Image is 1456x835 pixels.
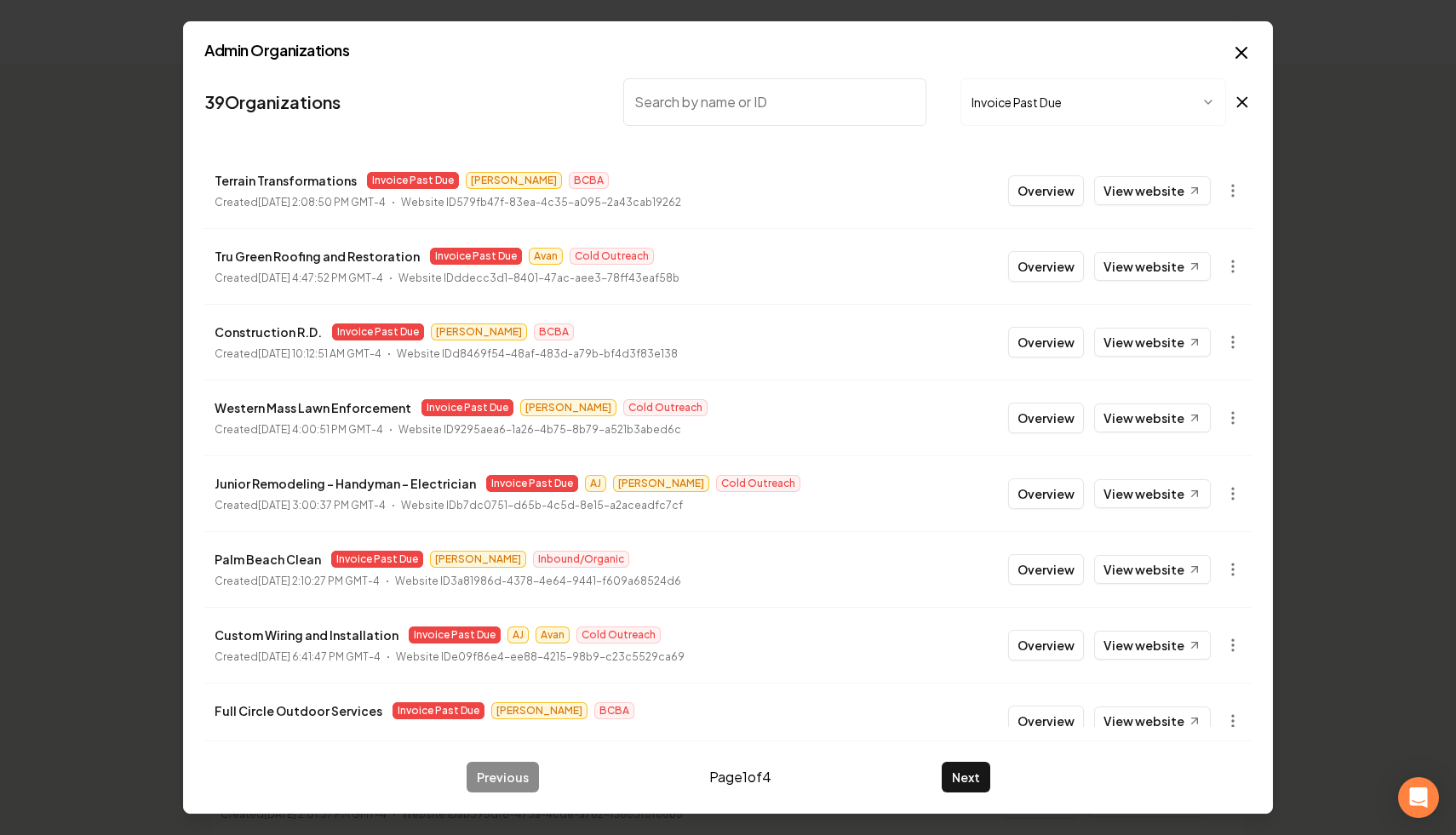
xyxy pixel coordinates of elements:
[215,625,398,645] p: Custom Wiring and Installation
[215,549,321,569] p: Palm Beach Clean
[529,248,563,265] span: Avan
[401,194,681,211] p: Website ID 579fb47f-83ea-4c35-a095-2a43cab19262
[409,626,501,643] span: Invoice Past Due
[507,626,529,643] span: AJ
[258,726,381,739] time: [DATE] 2:01:37 PM GMT-4
[466,172,562,189] span: [PERSON_NAME]
[421,399,513,416] span: Invoice Past Due
[1094,252,1211,281] a: View website
[716,475,800,492] span: Cold Outreach
[1008,403,1084,433] button: Overview
[258,499,386,512] time: [DATE] 3:00:37 PM GMT-4
[486,475,578,492] span: Invoice Past Due
[520,399,616,416] span: [PERSON_NAME]
[1008,478,1084,509] button: Overview
[398,421,681,438] p: Website ID 9295aea6-1a26-4b75-8b79-a521b3abed6c
[215,397,411,418] p: Western Mass Lawn Enforcement
[569,172,609,189] span: BCBA
[258,650,381,663] time: [DATE] 6:41:47 PM GMT-4
[1008,554,1084,585] button: Overview
[332,323,424,340] span: Invoice Past Due
[215,473,476,494] p: Junior Remodeling - Handyman - Electrician
[1008,630,1084,661] button: Overview
[1094,176,1211,205] a: View website
[613,475,709,492] span: [PERSON_NAME]
[430,551,526,568] span: [PERSON_NAME]
[534,323,574,340] span: BCBA
[1008,706,1084,736] button: Overview
[430,248,522,265] span: Invoice Past Due
[204,90,341,114] a: 39Organizations
[258,272,383,284] time: [DATE] 4:47:52 PM GMT-4
[367,172,459,189] span: Invoice Past Due
[396,649,685,666] p: Website ID e09f86e4-ee88-4215-98b9-c23c5529ca69
[942,762,990,792] button: Next
[396,724,677,741] p: Website ID ab395df8-473a-4cde-a782-13663f5f68b5
[393,702,484,719] span: Invoice Past Due
[258,196,386,209] time: [DATE] 2:08:50 PM GMT-4
[215,170,357,191] p: Terrain Transformations
[258,423,383,436] time: [DATE] 4:00:51 PM GMT-4
[215,497,386,514] p: Created
[215,724,381,741] p: Created
[1094,403,1211,432] a: View website
[215,246,420,266] p: Tru Green Roofing and Restoration
[1094,479,1211,508] a: View website
[398,270,679,287] p: Website ID ddecc3d1-8401-47ac-aee3-78ff43eaf58b
[585,475,606,492] span: AJ
[491,702,588,719] span: [PERSON_NAME]
[204,43,1252,58] h2: Admin Organizations
[536,626,570,643] span: Avan
[623,78,926,126] input: Search by name or ID
[1094,555,1211,584] a: View website
[1094,328,1211,357] a: View website
[1008,327,1084,357] button: Overview
[215,421,383,438] p: Created
[1008,175,1084,206] button: Overview
[215,573,380,590] p: Created
[215,649,381,666] p: Created
[431,323,527,340] span: [PERSON_NAME]
[1094,631,1211,660] a: View website
[215,194,386,211] p: Created
[1008,251,1084,282] button: Overview
[401,497,683,514] p: Website ID b7dc0751-d65b-4c5d-8e15-a2aceadfc7cf
[258,347,381,360] time: [DATE] 10:12:51 AM GMT-4
[215,322,322,342] p: Construction R.D.
[576,626,661,643] span: Cold Outreach
[533,551,629,568] span: Inbound/Organic
[215,701,382,721] p: Full Circle Outdoor Services
[570,248,654,265] span: Cold Outreach
[395,573,681,590] p: Website ID 3a81986d-4378-4e64-9441-f609a68524d6
[331,551,423,568] span: Invoice Past Due
[623,399,708,416] span: Cold Outreach
[709,767,771,787] span: Page 1 of 4
[1094,706,1211,735] a: View website
[258,575,380,587] time: [DATE] 2:10:27 PM GMT-4
[397,346,678,363] p: Website ID d8469f54-48af-483d-a79b-bf4d3f83e138
[594,702,634,719] span: BCBA
[215,346,381,363] p: Created
[215,270,383,287] p: Created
